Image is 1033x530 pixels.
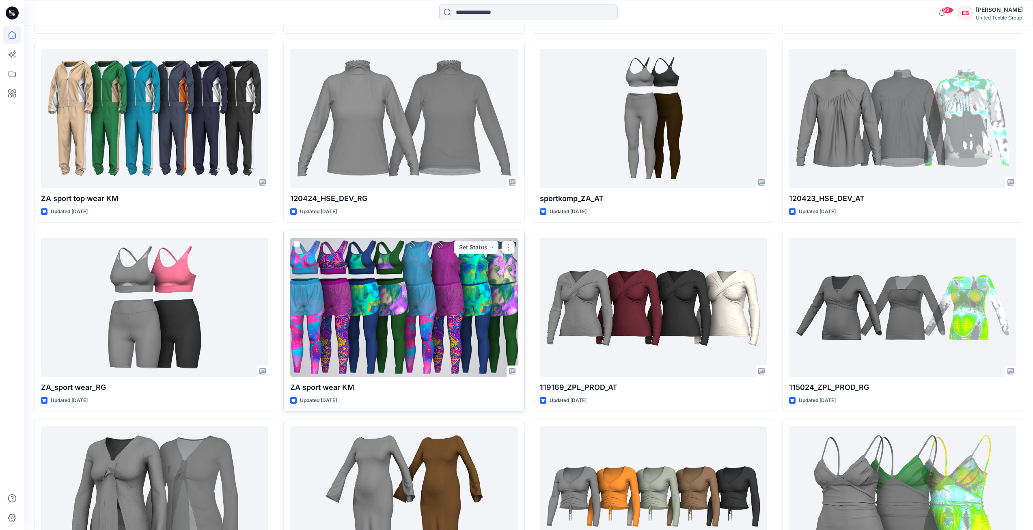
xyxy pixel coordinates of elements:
[550,208,587,216] p: Updated [DATE]
[540,193,767,204] p: sportkomp_ZA_AT
[789,49,1016,188] a: 120423_HSE_DEV_AT
[41,238,268,377] a: ZA_sport wear_RG
[976,5,1023,15] div: [PERSON_NAME]
[540,382,767,393] p: 119169_ZPL_PROD_AT
[290,49,518,188] a: 120424_HSE_DEV_RG
[300,396,337,405] p: Updated [DATE]
[290,238,518,377] a: ZA sport wear KM
[789,382,1016,393] p: 115024_ZPL_PROD_RG
[550,396,587,405] p: Updated [DATE]
[41,382,268,393] p: ZA_sport wear_RG
[941,7,953,13] span: 99+
[540,238,767,377] a: 119169_ZPL_PROD_AT
[789,193,1016,204] p: 120423_HSE_DEV_AT
[300,208,337,216] p: Updated [DATE]
[540,49,767,188] a: sportkomp_ZA_AT
[976,15,1023,21] div: United Textile Group
[799,208,836,216] p: Updated [DATE]
[789,238,1016,377] a: 115024_ZPL_PROD_RG
[290,382,518,393] p: ZA sport wear KM
[799,396,836,405] p: Updated [DATE]
[41,49,268,188] a: ZA sport top wear KM
[51,208,88,216] p: Updated [DATE]
[958,6,973,20] div: EB
[41,193,268,204] p: ZA sport top wear KM
[290,193,518,204] p: 120424_HSE_DEV_RG
[51,396,88,405] p: Updated [DATE]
